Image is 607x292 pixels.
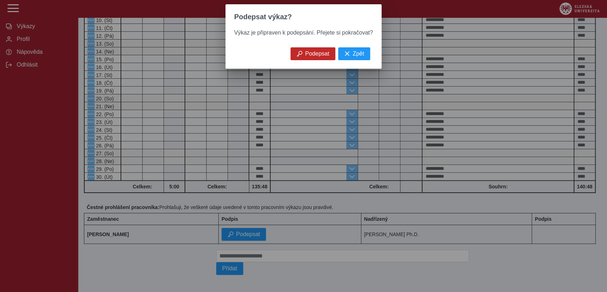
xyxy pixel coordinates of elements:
button: Zpět [338,47,370,60]
span: Výkaz je připraven k podepsání. Přejete si pokračovat? [234,30,373,36]
span: Podepsat výkaz? [234,13,292,21]
button: Podepsat [291,47,335,60]
span: Zpět [353,51,364,57]
span: Podepsat [305,51,329,57]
